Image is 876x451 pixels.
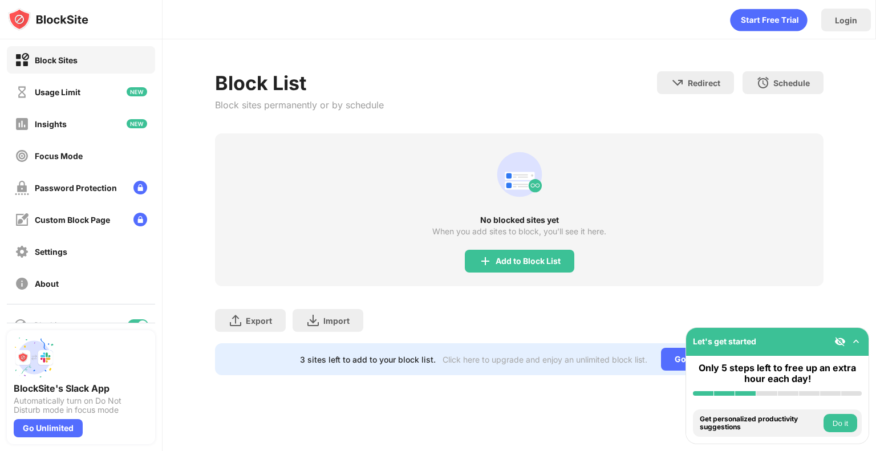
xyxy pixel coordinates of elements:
div: Get personalized productivity suggestions [700,415,821,432]
div: Custom Block Page [35,215,110,225]
div: Usage Limit [35,87,80,97]
img: logo-blocksite.svg [8,8,88,31]
div: Let's get started [693,336,756,346]
div: Export [246,316,272,326]
div: Password Protection [35,183,117,193]
img: settings-off.svg [15,245,29,259]
div: Schedule [773,78,810,88]
div: Click here to upgrade and enjoy an unlimited block list. [443,355,647,364]
div: When you add sites to block, you’ll see it here. [432,227,606,236]
div: No blocked sites yet [215,216,824,225]
img: lock-menu.svg [133,213,147,226]
div: Only 5 steps left to free up an extra hour each day! [693,363,862,384]
img: password-protection-off.svg [15,181,29,195]
img: focus-off.svg [15,149,29,163]
div: Automatically turn on Do Not Disturb mode in focus mode [14,396,148,415]
button: Do it [824,414,857,432]
img: block-on.svg [15,53,29,67]
img: eye-not-visible.svg [834,336,846,347]
img: new-icon.svg [127,119,147,128]
div: Add to Block List [496,257,561,266]
div: Focus Mode [35,151,83,161]
img: about-off.svg [15,277,29,291]
div: Settings [35,247,67,257]
div: animation [730,9,808,31]
div: animation [492,147,547,202]
div: Import [323,316,350,326]
img: omni-setup-toggle.svg [850,336,862,347]
img: blocking-icon.svg [14,318,27,332]
div: BlockSite's Slack App [14,383,148,394]
img: new-icon.svg [127,87,147,96]
img: push-slack.svg [14,337,55,378]
img: customize-block-page-off.svg [15,213,29,227]
div: Block Sites [35,55,78,65]
div: Go Unlimited [14,419,83,437]
div: Insights [35,119,67,129]
div: Redirect [688,78,720,88]
img: time-usage-off.svg [15,85,29,99]
img: lock-menu.svg [133,181,147,194]
div: Go Unlimited [661,348,739,371]
div: Block sites permanently or by schedule [215,99,384,111]
div: Blocking [34,320,66,330]
div: Login [835,15,857,25]
div: 3 sites left to add to your block list. [300,355,436,364]
div: Block List [215,71,384,95]
div: About [35,279,59,289]
img: insights-off.svg [15,117,29,131]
